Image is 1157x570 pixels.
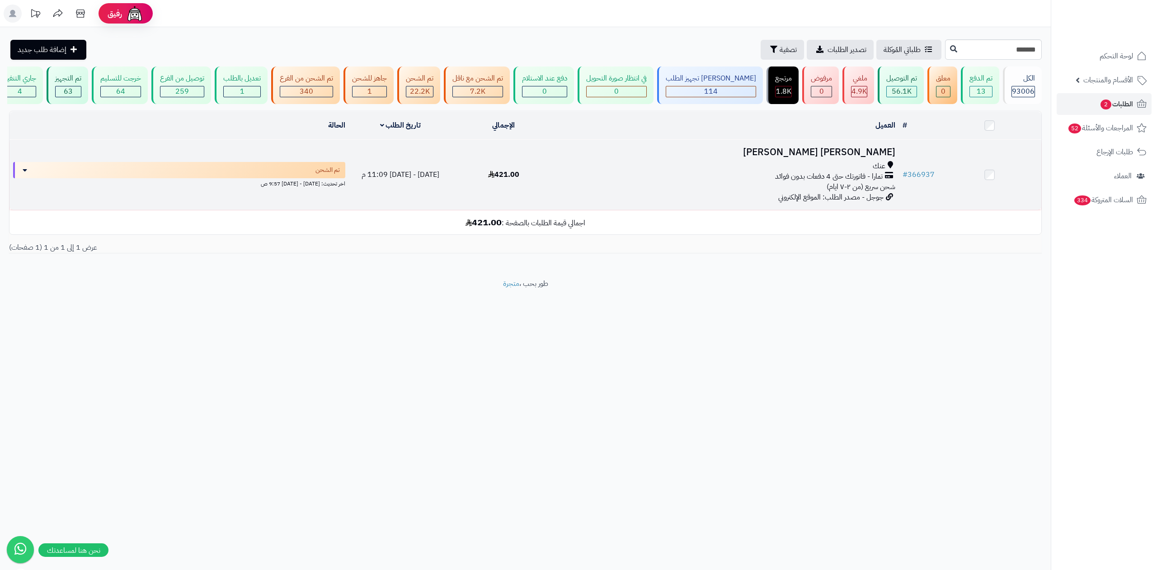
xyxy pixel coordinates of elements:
a: الكل93006 [1001,66,1044,104]
span: تمارا - فاتورتك حتى 4 دفعات بدون فوائد [775,171,883,182]
a: إضافة طلب جديد [10,40,86,60]
div: 1765 [776,86,791,97]
a: [PERSON_NAME] تجهيز الطلب 114 [655,66,765,104]
span: 0 [542,86,547,97]
div: 64 [101,86,141,97]
a: تاريخ الطلب [380,120,421,131]
a: في انتظار صورة التحويل 0 [576,66,655,104]
a: #366937 [903,169,935,180]
a: تم التوصيل 56.1K [876,66,926,104]
div: جاهز للشحن [352,73,387,84]
span: 1 [240,86,245,97]
a: الطلبات2 [1057,93,1152,115]
div: مرتجع [775,73,792,84]
div: جاري التنفيذ [3,73,36,84]
span: [DATE] - [DATE] 11:09 م [362,169,439,180]
div: تم التجهيز [55,73,81,84]
a: العملاء [1057,165,1152,187]
td: اجمالي قيمة الطلبات بالصفحة : [9,210,1041,234]
div: الكل [1011,73,1035,84]
div: 0 [936,86,950,97]
div: تم الشحن [406,73,433,84]
a: ملغي 4.9K [841,66,876,104]
span: 93006 [1012,86,1035,97]
div: ملغي [851,73,867,84]
a: مرتجع 1.8K [765,66,800,104]
a: المراجعات والأسئلة52 [1057,117,1152,139]
span: 52 [1068,123,1081,133]
span: 114 [704,86,718,97]
a: معلق 0 [926,66,959,104]
a: السلات المتروكة334 [1057,189,1152,211]
div: توصيل من الفرع [160,73,204,84]
span: 4 [18,86,22,97]
span: طلبات الإرجاع [1096,146,1133,158]
div: اخر تحديث: [DATE] - [DATE] 9:57 ص [13,178,345,188]
a: طلبات الإرجاع [1057,141,1152,163]
div: دفع عند الاستلام [522,73,567,84]
span: 1.8K [776,86,791,97]
span: 0 [819,86,824,97]
span: العملاء [1114,170,1132,182]
span: 340 [300,86,313,97]
span: 22.2K [410,86,430,97]
span: 7.2K [470,86,485,97]
div: [PERSON_NAME] تجهيز الطلب [666,73,756,84]
span: # [903,169,908,180]
a: لوحة التحكم [1057,45,1152,67]
span: 421.00 [488,169,519,180]
span: 0 [614,86,619,97]
img: logo-2.png [1096,23,1148,42]
a: العميل [875,120,895,131]
span: تصفية [780,44,797,55]
a: خرجت للتسليم 64 [90,66,150,104]
a: تحديثات المنصة [24,5,47,25]
a: توصيل من الفرع 259 [150,66,213,104]
span: 63 [64,86,73,97]
span: عنك [873,161,885,171]
div: 0 [587,86,646,97]
div: 7223 [453,86,503,97]
div: تم الدفع [969,73,992,84]
div: في انتظار صورة التحويل [586,73,647,84]
h3: [PERSON_NAME] [PERSON_NAME] [559,147,895,157]
a: طلباتي المُوكلة [876,40,941,60]
div: 0 [811,86,832,97]
div: 4925 [851,86,867,97]
div: 63 [56,86,81,97]
div: تم التوصيل [886,73,917,84]
a: مرفوض 0 [800,66,841,104]
b: 421.00 [466,215,502,229]
a: تم الشحن 22.2K [395,66,442,104]
div: 56082 [887,86,917,97]
div: 1 [353,86,386,97]
a: تم التجهيز 63 [45,66,90,104]
a: متجرة [503,278,519,289]
img: ai-face.png [126,5,144,23]
span: تصدير الطلبات [828,44,866,55]
span: المراجعات والأسئلة [1068,122,1133,134]
div: 13 [970,86,992,97]
div: 22152 [406,86,433,97]
div: 340 [280,86,333,97]
span: الطلبات [1100,98,1133,110]
a: الحالة [328,120,345,131]
span: جوجل - مصدر الطلب: الموقع الإلكتروني [778,192,884,203]
span: تم الشحن [315,166,340,175]
a: تم الدفع 13 [959,66,1001,104]
a: جاهز للشحن 1 [342,66,395,104]
span: 13 [977,86,986,97]
div: تم الشحن مع ناقل [452,73,503,84]
span: طلباتي المُوكلة [884,44,921,55]
span: لوحة التحكم [1100,50,1133,62]
div: مرفوض [811,73,832,84]
span: رفيق [108,8,122,19]
span: السلات المتروكة [1073,194,1133,206]
div: تم الشحن من الفرع [280,73,333,84]
span: 334 [1074,195,1091,205]
div: 259 [160,86,204,97]
a: تصدير الطلبات [807,40,874,60]
span: شحن سريع (من ٢-٧ ايام) [827,181,895,192]
a: # [903,120,907,131]
a: تم الشحن من الفرع 340 [269,66,342,104]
